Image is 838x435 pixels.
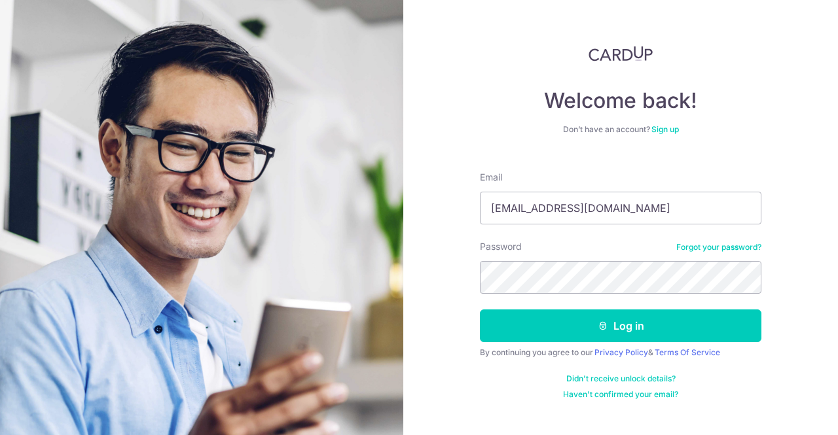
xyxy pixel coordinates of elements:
a: Haven't confirmed your email? [563,389,678,400]
a: Sign up [651,124,679,134]
a: Terms Of Service [655,347,720,357]
button: Log in [480,309,761,342]
h4: Welcome back! [480,88,761,114]
a: Didn't receive unlock details? [566,374,676,384]
div: By continuing you agree to our & [480,347,761,358]
a: Forgot your password? [676,242,761,252]
label: Email [480,171,502,184]
input: Enter your Email [480,192,761,224]
a: Privacy Policy [594,347,648,357]
div: Don’t have an account? [480,124,761,135]
label: Password [480,240,522,253]
img: CardUp Logo [589,46,653,61]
